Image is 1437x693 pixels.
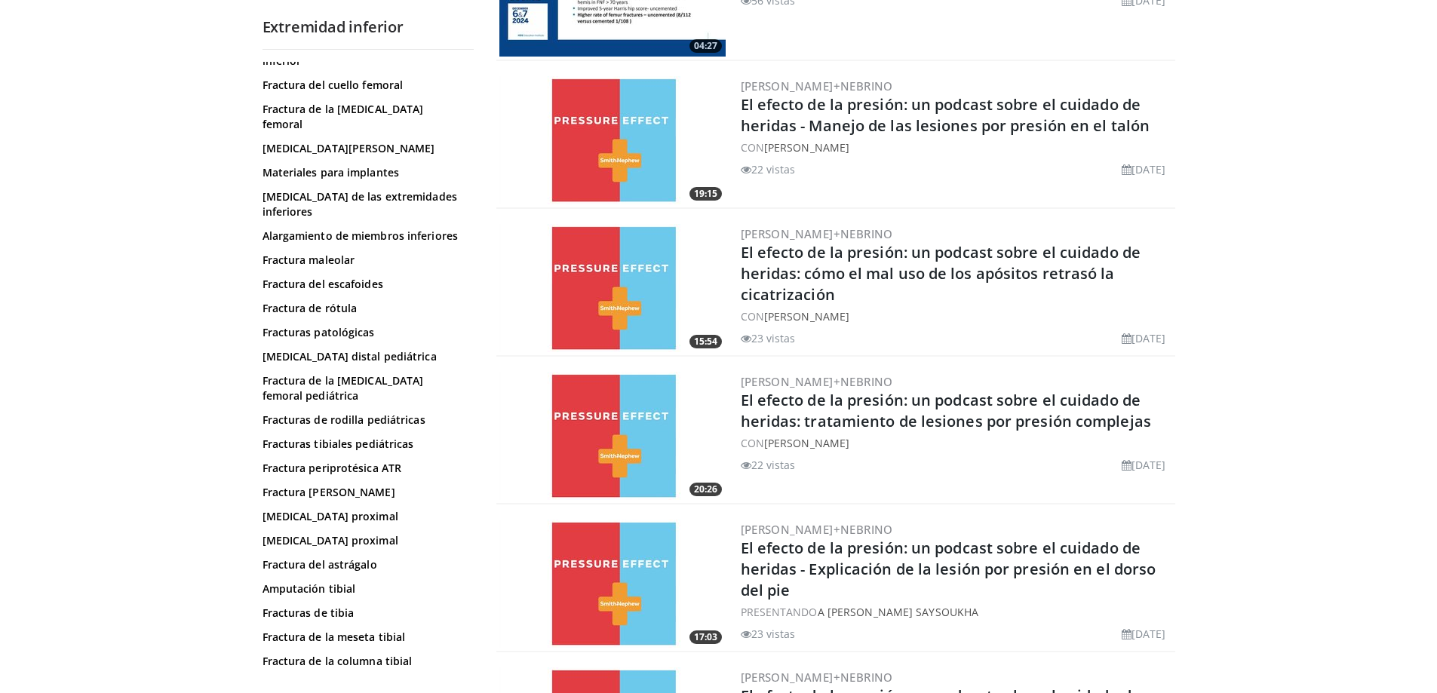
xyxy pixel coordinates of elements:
[263,189,457,219] font: [MEDICAL_DATA] de las extremidades inferiores
[263,349,466,364] a: [MEDICAL_DATA] distal pediátrica
[499,520,726,648] a: 17:03
[741,605,818,619] font: PRESENTANDO
[499,372,726,500] img: 5dccabbb-5219-43eb-ba82-333b4a767645.300x170_q85_crop-smart_upscale.jpg
[263,141,435,155] font: [MEDICAL_DATA][PERSON_NAME]
[263,78,404,92] font: Fractura del cuello femoral
[741,140,764,155] font: CON
[263,17,404,37] font: Extremidad inferior
[741,78,893,94] a: [PERSON_NAME]+Nebrino
[741,309,764,324] font: CON
[263,325,466,340] a: Fracturas patológicas
[751,627,796,641] font: 23 vistas
[263,325,375,339] font: Fracturas patológicas
[263,253,466,268] a: Fractura maleolar
[263,373,466,403] a: Fractura de la [MEDICAL_DATA] femoral pediátrica
[263,630,466,645] a: Fractura de la meseta tibial
[1131,627,1166,641] font: [DATE]
[263,165,466,180] a: Materiales para implantes
[499,76,726,204] img: 60a7b2e5-50df-40c4-868a-521487974819.300x170_q85_crop-smart_upscale.jpg
[263,165,400,179] font: Materiales para implantes
[263,509,466,524] a: [MEDICAL_DATA] proximal
[741,94,1150,136] a: El efecto de la presión: un podcast sobre el cuidado de heridas - Manejo de las lesiones por pres...
[741,436,764,450] font: CON
[263,654,413,668] font: Fractura de la columna tibial
[499,372,726,500] a: 20:26
[263,373,424,403] font: Fractura de la [MEDICAL_DATA] femoral pediátrica
[263,228,466,244] a: Alargamiento de miembros inferiores
[694,187,717,200] font: 19:15
[263,461,466,476] a: Fractura periprotésica ATR
[263,277,383,291] font: Fractura del escafoides
[751,162,796,176] font: 22 vistas
[263,349,437,363] font: [MEDICAL_DATA] distal pediátrica
[694,630,717,643] font: 17:03
[263,606,355,620] font: Fracturas de tibia
[263,228,459,243] font: Alargamiento de miembros inferiores
[263,485,395,499] font: Fractura [PERSON_NAME]
[741,390,1151,431] a: El efecto de la presión: un podcast sobre el cuidado de heridas: tratamiento de lesiones por pres...
[764,309,849,324] a: [PERSON_NAME]
[263,630,406,644] font: Fractura de la meseta tibial
[263,581,356,596] font: Amputación tibial
[741,374,893,389] a: [PERSON_NAME]+Nebrino
[1131,162,1166,176] font: [DATE]
[263,581,466,596] a: Amputación tibial
[263,654,466,669] a: Fractura de la columna tibial
[263,277,466,292] a: Fractura del escafoides
[263,102,466,132] a: Fractura de la [MEDICAL_DATA] femoral
[499,520,726,648] img: d68379d8-97de-484f-9076-f39c80eee8eb.300x170_q85_crop-smart_upscale.jpg
[499,224,726,352] img: 61e02083-5525-4adc-9284-c4ef5d0bd3c4.300x170_q85_crop-smart_upscale.jpg
[263,557,466,572] a: Fractura del astrágalo
[263,141,466,156] a: [MEDICAL_DATA][PERSON_NAME]
[1131,331,1166,345] font: [DATE]
[263,189,466,219] a: [MEDICAL_DATA] de las extremidades inferiores
[263,533,398,547] font: [MEDICAL_DATA] proximal
[263,485,466,500] a: Fractura [PERSON_NAME]
[741,226,893,241] a: [PERSON_NAME]+Nebrino
[263,301,466,316] a: Fractura de rótula
[741,670,893,685] a: [PERSON_NAME]+Nebrino
[263,78,466,93] a: Fractura del cuello femoral
[751,331,796,345] font: 23 vistas
[741,242,1141,305] a: El efecto de la presión: un podcast sobre el cuidado de heridas: cómo el mal uso de los apósitos ...
[263,557,377,572] font: Fractura del astrágalo
[263,461,402,475] font: Fractura periprotésica ATR
[499,224,726,352] a: 15:54
[499,76,726,204] a: 19:15
[263,253,355,267] font: Fractura maleolar
[751,458,796,472] font: 22 vistas
[263,437,466,452] a: Fracturas tibiales pediátricas
[694,39,717,52] font: 04:27
[1131,458,1166,472] font: [DATE]
[263,437,414,451] font: Fracturas tibiales pediátricas
[263,412,425,427] font: Fracturas de rodilla pediátricas
[741,538,1156,600] a: El efecto de la presión: un podcast sobre el cuidado de heridas - Explicación de la lesión por pr...
[263,102,424,131] font: Fractura de la [MEDICAL_DATA] femoral
[741,522,893,537] a: [PERSON_NAME]+Nebrino
[263,412,466,428] a: Fracturas de rodilla pediátricas
[263,301,358,315] font: Fractura de rótula
[694,335,717,348] font: 15:54
[263,509,398,523] font: [MEDICAL_DATA] proximal
[764,436,849,450] a: [PERSON_NAME]
[263,533,466,548] a: [MEDICAL_DATA] proximal
[263,606,466,621] a: Fracturas de tibia
[764,140,849,155] a: [PERSON_NAME]
[818,605,979,619] a: A [PERSON_NAME] Saysoukha
[694,483,717,495] font: 20:26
